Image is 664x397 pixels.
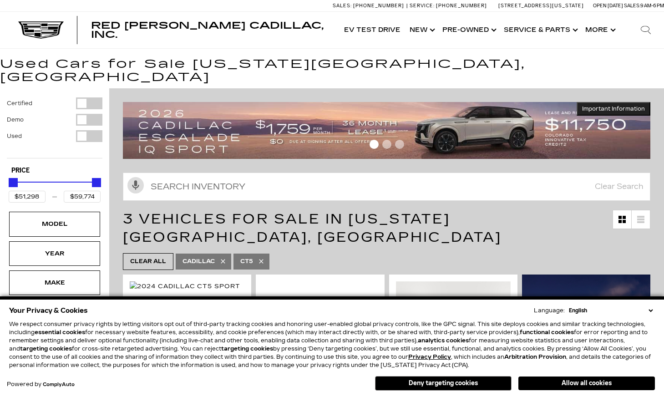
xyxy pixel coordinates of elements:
span: Sales: [624,3,640,9]
span: Go to slide 1 [370,140,379,149]
span: Go to slide 3 [395,140,404,149]
div: Price [9,175,101,203]
strong: analytics cookies [418,337,469,344]
img: 2024 Cadillac CT5 Sport [130,281,240,291]
a: Service: [PHONE_NUMBER] [406,3,489,8]
a: New [405,12,438,48]
svg: Click to toggle on voice search [127,177,144,193]
img: 2025 Cadillac CT5 Sport [396,281,511,367]
span: [PHONE_NUMBER] [353,3,404,9]
span: 9 AM-6 PM [640,3,664,9]
div: Powered by [7,382,75,387]
div: MakeMake [9,270,100,295]
span: Service: [410,3,435,9]
a: ComplyAuto [43,382,75,387]
a: Service & Parts [499,12,581,48]
a: Pre-Owned [438,12,499,48]
span: Important Information [582,105,645,112]
strong: functional cookies [520,329,574,336]
input: Minimum [9,191,46,203]
div: Maximum Price [92,178,101,187]
div: YearYear [9,241,100,266]
strong: essential cookies [35,329,85,336]
span: Go to slide 2 [382,140,391,149]
a: Red [PERSON_NAME] Cadillac, Inc. [91,21,330,39]
h5: Price [11,167,98,175]
span: 3 Vehicles for Sale in [US_STATE][GEOGRAPHIC_DATA], [GEOGRAPHIC_DATA] [123,211,502,245]
div: Model [32,219,77,229]
label: Demo [7,115,24,124]
span: Sales: [333,3,352,9]
span: Open [DATE] [593,3,623,9]
div: Filter by Vehicle Type [7,97,102,158]
button: Important Information [577,102,650,116]
input: Search Inventory [123,173,650,201]
div: ModelModel [9,212,100,236]
span: Cadillac [182,256,215,267]
label: Used [7,132,22,141]
span: Red [PERSON_NAME] Cadillac, Inc. [91,20,324,40]
button: Allow all cookies [518,377,655,390]
div: Year [32,249,77,259]
strong: targeting cookies [221,346,273,352]
span: Your Privacy & Cookies [9,304,88,317]
a: Privacy Policy [408,354,451,360]
a: [STREET_ADDRESS][US_STATE] [498,3,584,9]
label: Certified [7,99,32,108]
div: Language: [534,308,565,313]
button: More [581,12,618,48]
button: Deny targeting cookies [375,376,512,391]
img: 2025 Cadillac CT5 Sport [263,281,377,370]
a: EV Test Drive [340,12,405,48]
strong: Arbitration Provision [504,354,566,360]
span: Clear All [130,256,166,267]
div: Minimum Price [9,178,18,187]
a: Sales: [PHONE_NUMBER] [333,3,406,8]
input: Maximum [64,191,101,203]
img: Cadillac Dark Logo with Cadillac White Text [18,21,64,39]
strong: targeting cookies [20,346,72,352]
div: Make [32,278,77,288]
span: CT5 [240,256,253,267]
select: Language Select [567,306,655,315]
p: We respect consumer privacy rights by letting visitors opt out of third-party tracking cookies an... [9,320,655,369]
img: 2509-September-FOM-Escalade-IQ-Lease9 [123,102,650,158]
span: [PHONE_NUMBER] [436,3,487,9]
